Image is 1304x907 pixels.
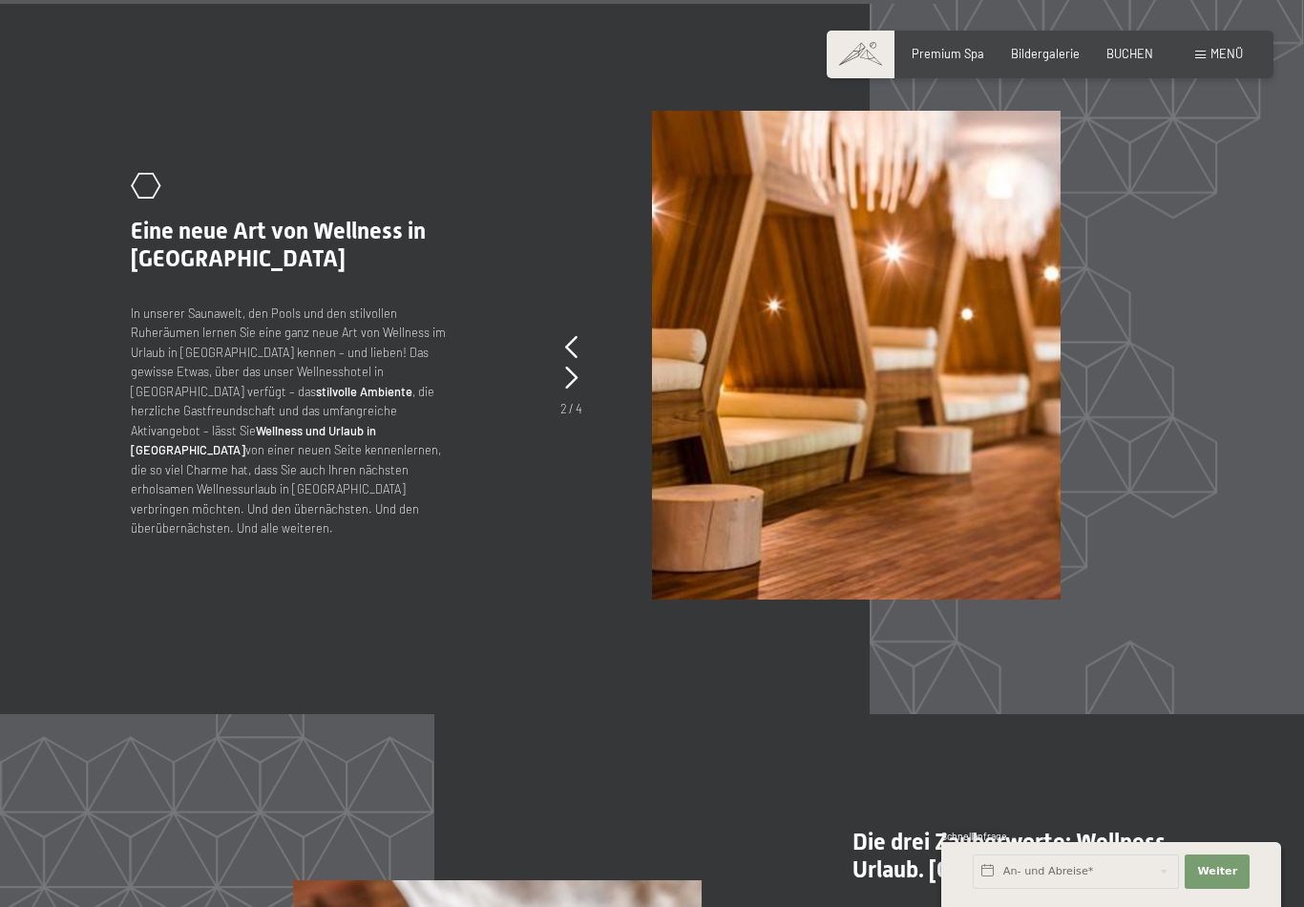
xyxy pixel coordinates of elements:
[941,831,1007,842] span: Schnellanfrage
[560,401,567,416] span: 2
[576,401,582,416] span: 4
[131,218,426,272] span: Eine neue Art von Wellness in [GEOGRAPHIC_DATA]
[852,829,1171,883] span: Die drei Zauberworte: Wellness. Urlaub. [GEOGRAPHIC_DATA].
[316,384,412,399] strong: stilvolle Ambiente
[1185,854,1250,889] button: Weiter
[1210,46,1243,61] span: Menü
[1106,46,1153,61] a: BUCHEN
[912,46,984,61] a: Premium Spa
[569,401,574,416] span: /
[131,304,452,538] p: In unserer Saunawelt, den Pools und den stilvollen Ruheräumen lernen Sie eine ganz neue Art von W...
[1197,864,1237,879] span: Weiter
[1011,46,1080,61] a: Bildergalerie
[652,111,1061,600] img: Ein Wellness-Urlaub in Südtirol – 7.700 m² Spa, 10 Saunen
